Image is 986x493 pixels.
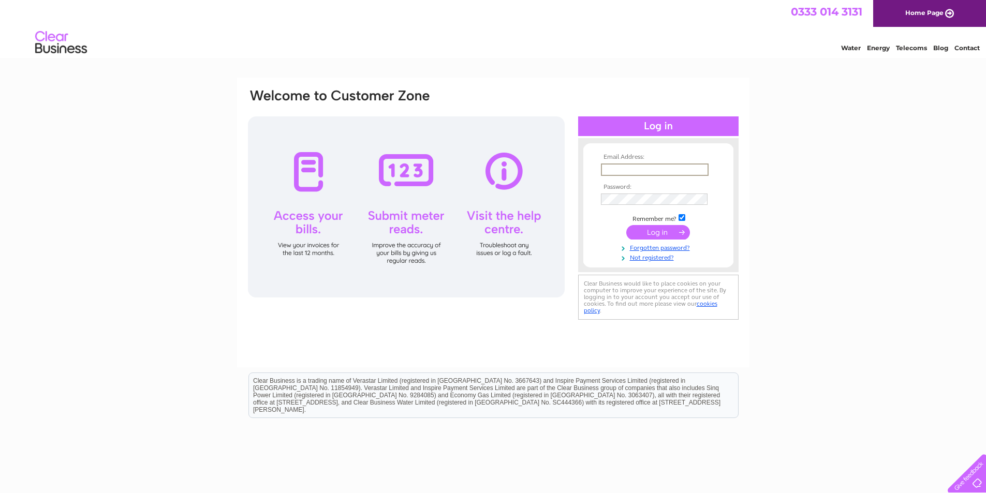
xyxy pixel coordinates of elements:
[896,44,927,52] a: Telecoms
[933,44,948,52] a: Blog
[598,213,718,223] td: Remember me?
[598,154,718,161] th: Email Address:
[598,184,718,191] th: Password:
[601,242,718,252] a: Forgotten password?
[841,44,861,52] a: Water
[584,300,717,314] a: cookies policy
[601,252,718,262] a: Not registered?
[35,27,87,58] img: logo.png
[867,44,890,52] a: Energy
[249,6,738,50] div: Clear Business is a trading name of Verastar Limited (registered in [GEOGRAPHIC_DATA] No. 3667643...
[578,275,739,320] div: Clear Business would like to place cookies on your computer to improve your experience of the sit...
[791,5,862,18] a: 0333 014 3131
[626,225,690,240] input: Submit
[954,44,980,52] a: Contact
